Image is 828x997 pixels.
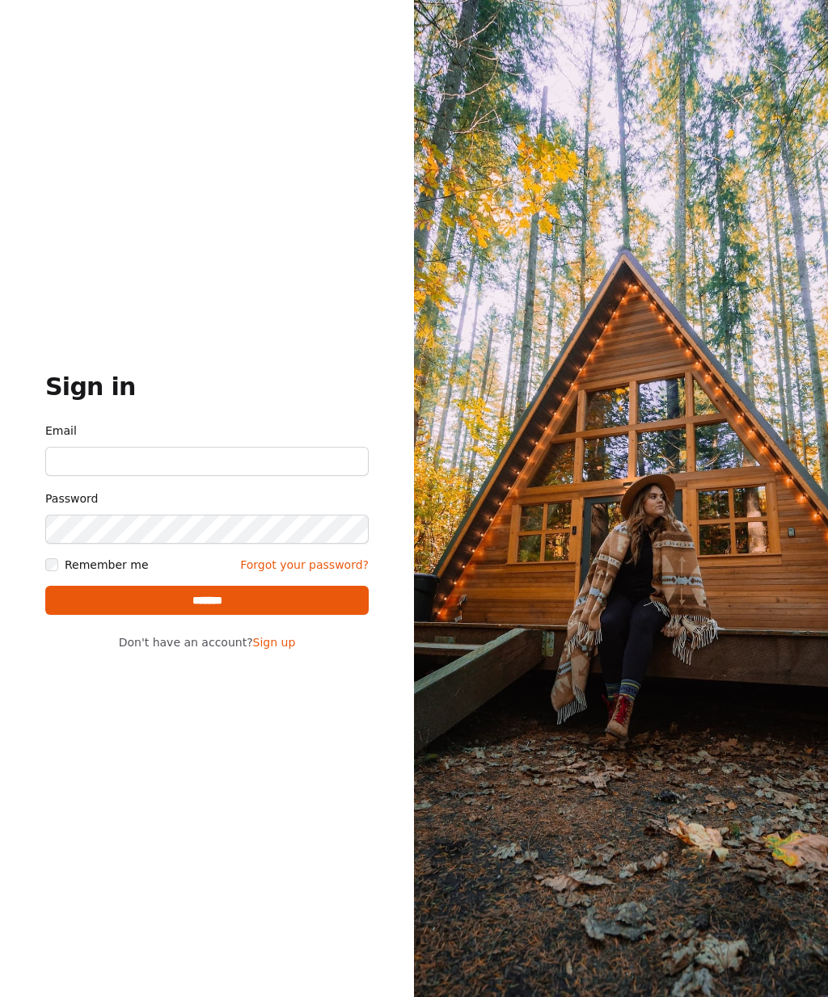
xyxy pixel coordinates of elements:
label: Email [45,421,369,440]
p: Don't have an account? [45,634,369,650]
a: Sign up [253,636,296,649]
label: Remember me [65,557,149,573]
label: Password [45,489,369,508]
h1: Sign in [45,372,369,402]
a: Forgot your password? [240,557,369,573]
